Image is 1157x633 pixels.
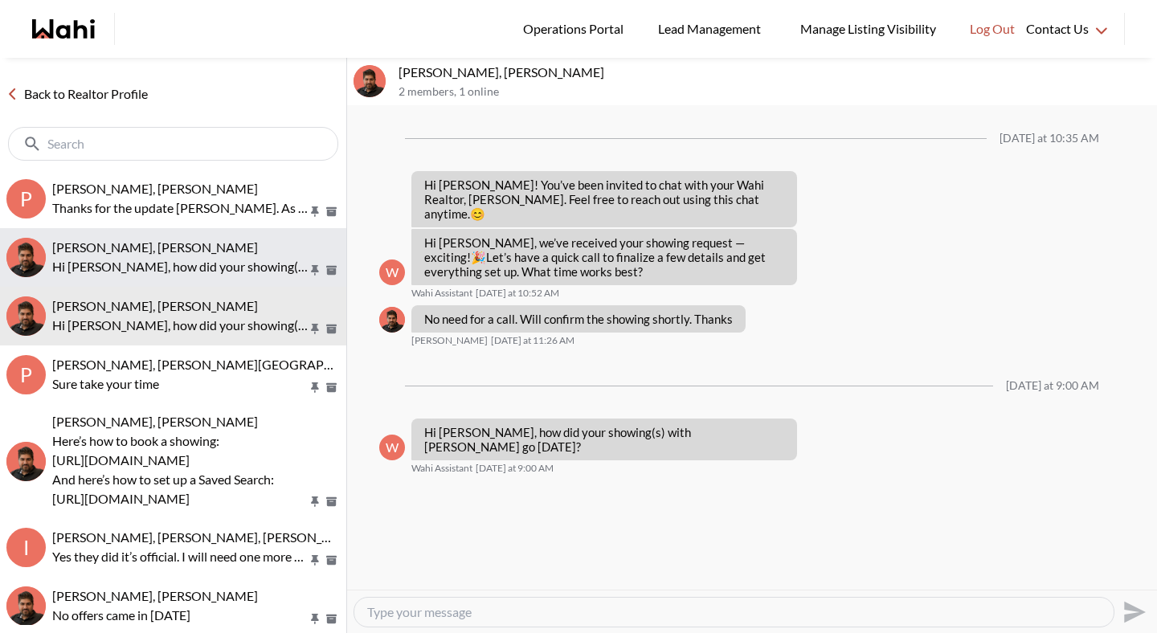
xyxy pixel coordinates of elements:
p: Hi [PERSON_NAME]! You’ve been invited to chat with your Wahi Realtor, [PERSON_NAME]. Feel free to... [424,178,784,221]
div: [DATE] at 10:35 AM [1000,132,1099,145]
div: W [379,435,405,460]
span: [PERSON_NAME], [PERSON_NAME] [52,181,258,196]
p: [URL][DOMAIN_NAME] [52,451,308,470]
button: Send [1114,594,1151,630]
div: Steve carvalho, Faraz [6,442,46,481]
p: [URL][DOMAIN_NAME] [52,489,308,508]
img: M [6,296,46,336]
span: [PERSON_NAME], [PERSON_NAME] [52,588,258,603]
div: Michael Ventrella, Faraz [354,65,386,97]
button: Pin [308,205,322,218]
time: 2025-08-14T14:52:03.769Z [476,287,559,300]
img: P [6,238,46,277]
span: [PERSON_NAME], [PERSON_NAME] [52,298,258,313]
button: Archive [323,322,340,336]
a: Wahi homepage [32,19,95,39]
button: Pin [308,612,322,626]
p: No offers came in [DATE] [52,606,308,625]
p: No need for a call. Will confirm the showing shortly. Thanks [424,312,733,326]
div: [DATE] at 9:00 AM [1006,379,1099,393]
span: Wahi Assistant [411,287,472,300]
img: M [6,586,46,626]
button: Archive [323,495,340,508]
span: Manage Listing Visibility [795,18,941,39]
img: F [379,307,405,333]
span: [PERSON_NAME], [PERSON_NAME] [52,414,258,429]
div: I [6,528,46,567]
button: Pin [308,322,322,336]
span: [PERSON_NAME] [411,334,488,347]
p: Sure take your time [52,374,308,394]
div: Michael Ventrella, Faraz [6,296,46,336]
span: Log Out [970,18,1015,39]
span: Wahi Assistant [411,462,472,475]
button: Pin [308,381,322,394]
div: P [6,179,46,218]
button: Pin [308,263,322,277]
span: 😊 [470,206,485,221]
p: Hi [PERSON_NAME], how did your showing(s) with [PERSON_NAME] go [DATE]? [52,316,308,335]
p: Hi [PERSON_NAME], how did your showing(s) with [PERSON_NAME] go [DATE]? [424,425,784,454]
span: [PERSON_NAME], [PERSON_NAME] [52,239,258,255]
span: Operations Portal [523,18,629,39]
p: Yes they did it’s official. I will need one more signature from you both to acknowledge the accep... [52,547,308,566]
textarea: Type your message [367,604,1101,620]
span: 🎉 [471,250,486,264]
input: Search [47,136,302,152]
img: S [6,442,46,481]
button: Archive [323,612,340,626]
p: Hi [PERSON_NAME], we’ve received your showing request —exciting! Let’s have a quick call to final... [424,235,784,279]
div: Faraz Azam [379,307,405,333]
button: Pin [308,495,322,508]
time: 2025-08-20T13:00:16.215Z [476,462,554,475]
div: W [379,259,405,285]
p: Thanks for the update [PERSON_NAME]. As I am really interested in this property, can we reschedul... [52,198,308,218]
div: P [6,355,46,394]
time: 2025-08-14T15:26:37.615Z [491,334,574,347]
p: And here’s how to set up a Saved Search: [52,470,308,489]
p: Hi [PERSON_NAME], how did your showing(s) with [PERSON_NAME] go [DATE]? [52,257,308,276]
img: M [354,65,386,97]
p: [PERSON_NAME], [PERSON_NAME] [399,64,1151,80]
p: Here’s how to book a showing: [52,431,308,451]
button: Archive [323,263,340,277]
button: Archive [323,205,340,218]
button: Pin [308,553,322,567]
p: 2 members , 1 online [399,85,1151,99]
button: Archive [323,381,340,394]
div: Mahad Ahmed, Faraz [6,586,46,626]
span: [PERSON_NAME], [PERSON_NAME][GEOGRAPHIC_DATA] [52,357,388,372]
button: Archive [323,553,340,567]
div: Pradip Saha, Faraz [6,238,46,277]
span: [PERSON_NAME], [PERSON_NAME], [PERSON_NAME], [PERSON_NAME] [52,529,468,545]
span: Lead Management [658,18,767,39]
